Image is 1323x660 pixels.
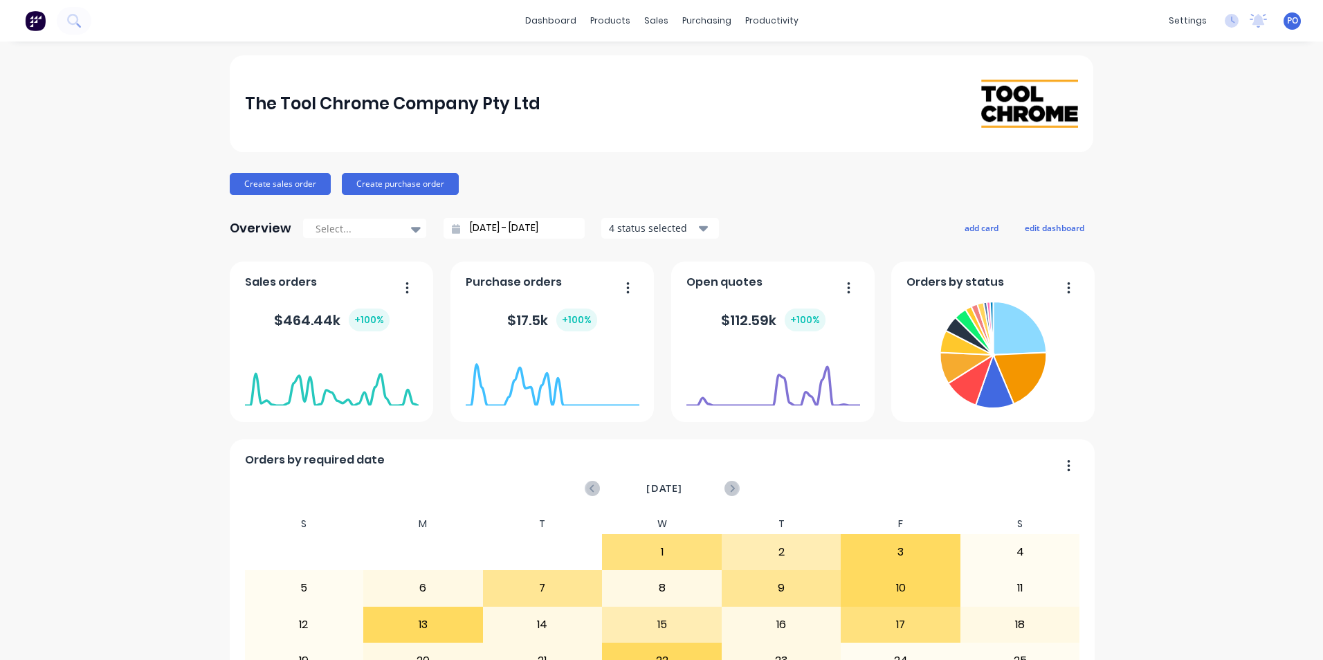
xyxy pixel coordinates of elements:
[25,10,46,31] img: Factory
[961,571,1079,605] div: 11
[603,535,721,569] div: 1
[841,607,960,642] div: 17
[602,514,722,534] div: W
[556,309,597,331] div: + 100 %
[637,10,675,31] div: sales
[961,607,1079,642] div: 18
[518,10,583,31] a: dashboard
[841,571,960,605] div: 10
[960,514,1080,534] div: S
[675,10,738,31] div: purchasing
[961,535,1079,569] div: 4
[601,218,719,239] button: 4 status selected
[484,571,602,605] div: 7
[466,274,562,291] span: Purchase orders
[609,221,696,235] div: 4 status selected
[230,214,291,242] div: Overview
[230,173,331,195] button: Create sales order
[1016,219,1093,237] button: edit dashboard
[507,309,597,331] div: $ 17.5k
[722,607,841,642] div: 16
[686,274,763,291] span: Open quotes
[245,90,540,118] div: The Tool Chrome Company Pty Ltd
[841,514,960,534] div: F
[244,514,364,534] div: S
[483,514,603,534] div: T
[363,514,483,534] div: M
[722,514,841,534] div: T
[364,571,482,605] div: 6
[583,10,637,31] div: products
[721,309,825,331] div: $ 112.59k
[349,309,390,331] div: + 100 %
[738,10,805,31] div: productivity
[603,607,721,642] div: 15
[722,571,841,605] div: 9
[245,452,385,468] span: Orders by required date
[841,535,960,569] div: 3
[722,535,841,569] div: 2
[245,607,363,642] div: 12
[342,173,459,195] button: Create purchase order
[646,481,682,496] span: [DATE]
[1287,15,1298,27] span: PO
[274,309,390,331] div: $ 464.44k
[1162,10,1214,31] div: settings
[785,309,825,331] div: + 100 %
[906,274,1004,291] span: Orders by status
[603,571,721,605] div: 8
[981,80,1078,128] img: The Tool Chrome Company Pty Ltd
[484,607,602,642] div: 14
[245,274,317,291] span: Sales orders
[364,607,482,642] div: 13
[245,571,363,605] div: 5
[956,219,1007,237] button: add card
